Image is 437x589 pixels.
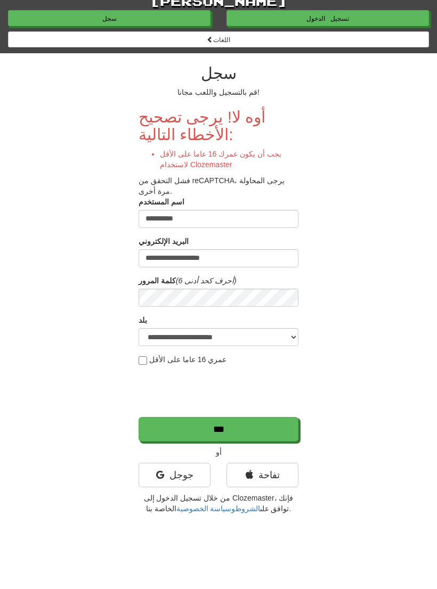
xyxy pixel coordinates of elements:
[139,64,298,81] h2: سجل
[139,463,211,487] a: جوجل
[139,108,298,441] form: فشل التحقق من reCAPTCHA، يرجى المحاولة مرة أخرى.
[139,356,147,365] input: عمري 16 عاما على الأقل
[139,493,298,514] p: من خلال تسجيل الدخول إلى Clozemaster، فإنك توافق على الخاصة بنا .
[139,197,184,207] label: اسم المستخدم
[139,236,189,247] label: البريد الإلكتروني
[160,149,298,170] li: يجب أن يكون عمرك 16 عاما على الأقل لاستخدام Clozemaster
[139,315,147,325] label: بلد
[8,10,211,26] a: سجل
[139,87,298,97] p: قم بالتسجيل واللعب مجانا !
[176,504,236,513] a: وسياسة الخصوصية
[139,370,301,412] iframe: إعادة كابتشا
[8,31,429,47] a: اللغات
[139,354,226,365] label: عمري 16 عاما على الأقل
[236,504,260,513] a: الشروط
[139,275,176,286] label: كلمة المرور
[176,276,237,285] em: (6 أحرف كحد أدنى)
[139,447,298,457] p: أو
[226,463,298,487] a: تفاحة
[139,108,298,143] h2: أوه لا! يرجى تصحيح الأخطاء التالية:
[226,10,429,26] a: تسجيل الدخول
